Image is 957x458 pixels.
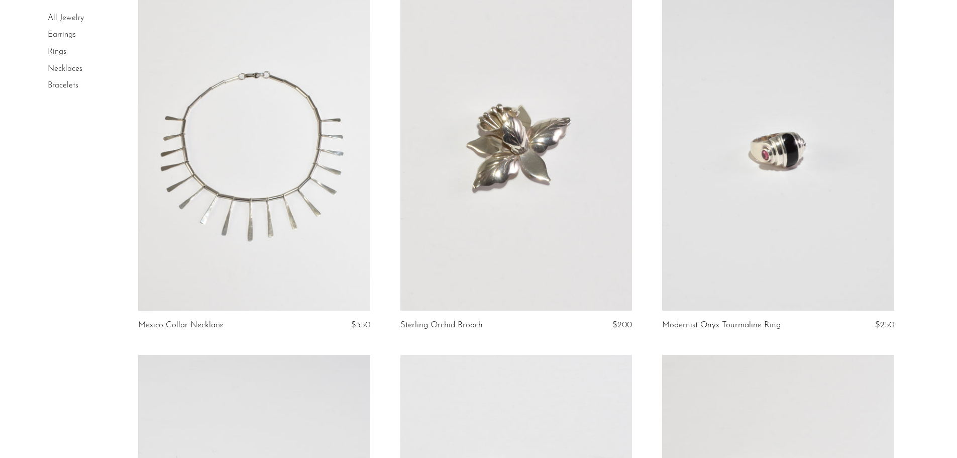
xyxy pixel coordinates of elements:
[48,81,78,89] a: Bracelets
[612,321,632,329] span: $200
[400,321,483,330] a: Sterling Orchid Brooch
[875,321,894,329] span: $250
[48,31,76,39] a: Earrings
[351,321,370,329] span: $350
[48,48,66,56] a: Rings
[138,321,223,330] a: Mexico Collar Necklace
[48,65,82,73] a: Necklaces
[662,321,781,330] a: Modernist Onyx Tourmaline Ring
[48,14,84,22] a: All Jewelry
